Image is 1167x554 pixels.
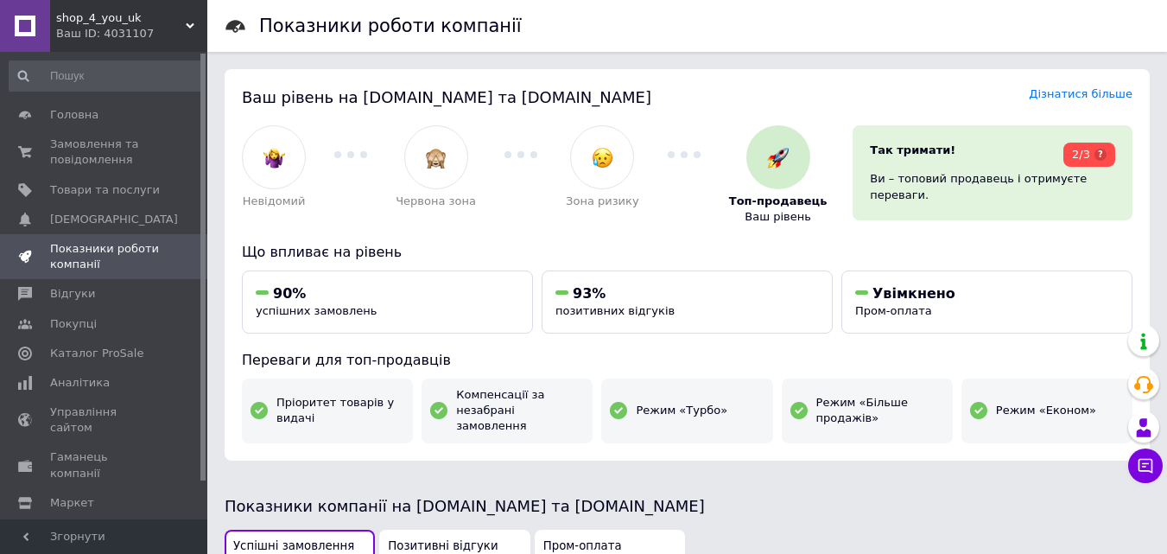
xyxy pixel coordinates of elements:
span: Пріоритет товарів у видачі [276,395,404,426]
input: Пошук [9,60,204,92]
div: Ваш ID: 4031107 [56,26,207,41]
span: Показники компанії на [DOMAIN_NAME] та [DOMAIN_NAME] [225,497,705,515]
a: Дізнатися більше [1029,87,1132,100]
button: 93%позитивних відгуків [542,271,833,334]
span: ? [1094,149,1107,161]
span: Червона зона [396,194,476,209]
span: [DEMOGRAPHIC_DATA] [50,212,178,227]
span: Замовлення та повідомлення [50,137,160,168]
span: Увімкнено [872,285,955,302]
span: Переваги для топ-продавців [242,352,451,368]
span: Головна [50,107,98,123]
span: Невідомий [243,194,306,209]
img: :disappointed_relieved: [592,147,613,169]
span: Що впливає на рівень [242,244,402,260]
span: Режим «Турбо» [636,403,727,418]
span: Аналітика [50,375,110,391]
span: Ваш рівень [745,209,811,225]
span: Показники роботи компанії [50,241,160,272]
span: успішних замовлень [256,304,377,317]
span: Управління сайтом [50,404,160,436]
button: 90%успішних замовлень [242,271,533,334]
span: Режим «Економ» [996,403,1096,418]
span: 93% [573,285,606,302]
button: УвімкненоПром-оплата [841,271,1132,334]
span: Пром-оплата [855,304,932,317]
span: Компенсації за незабрані замовлення [456,387,584,435]
span: shop_4_you_uk [56,10,186,26]
h1: Показники роботи компанії [259,16,522,36]
span: позитивних відгуків [555,304,675,317]
div: 2/3 [1063,143,1115,167]
span: Каталог ProSale [50,346,143,361]
span: Так тримати! [870,143,955,156]
span: Ваш рівень на [DOMAIN_NAME] та [DOMAIN_NAME] [242,88,651,106]
span: Гаманець компанії [50,449,160,481]
span: 90% [273,285,306,302]
img: :woman-shrugging: [263,147,285,169]
img: :see_no_evil: [425,147,447,169]
span: Товари та послуги [50,182,160,198]
span: Покупці [50,316,97,332]
span: Зона ризику [566,194,639,209]
span: Топ-продавець [729,194,828,209]
span: Маркет [50,495,94,511]
span: Відгуки [50,286,95,302]
div: Ви – топовий продавець і отримуєте переваги. [870,171,1115,202]
span: Режим «Більше продажів» [816,395,944,426]
button: Чат з покупцем [1128,449,1163,483]
img: :rocket: [767,147,789,169]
